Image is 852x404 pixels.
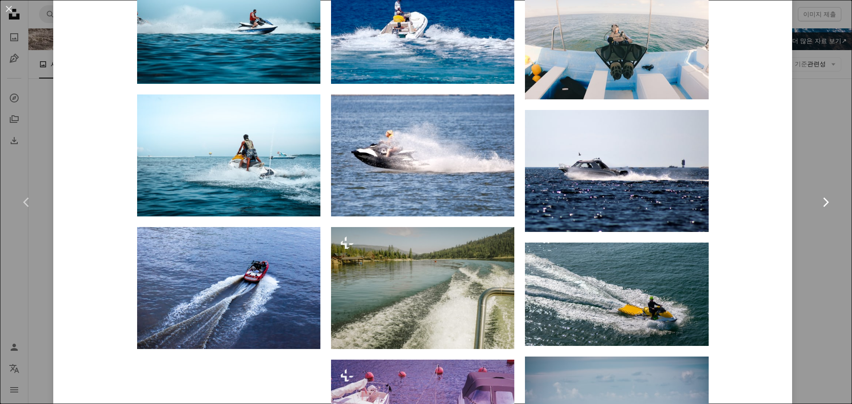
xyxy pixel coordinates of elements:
a: 물 위에서 제트 스키를 타는 남자 [137,151,320,159]
img: 쾌속정이 수면을 질주합니다. [137,227,320,349]
img: 제트 스키를 타고 물보라를 일으키는 사람. [331,94,514,216]
img: 물 위에서 제트 스키를 타는 남자 [525,243,708,345]
a: 배는 산을 배경으로 호수에서 깨어납니다. [331,284,514,292]
a: 물 속에서 보트에 앉아있는 사람 [525,27,708,35]
a: 다음 [799,160,852,245]
img: 물 위에서 제트 스키를 타는 남자 [137,94,320,216]
a: 제트 스키를 타고 물보라를 일으키는 사람. [331,151,514,159]
img: 배는 산을 배경으로 호수에서 깨어납니다. [331,227,514,349]
a: 물 위에서 제트 스키를 타는 남자 [525,290,708,298]
a: 물 위에서 제트 스키를 타는 두 사람 [137,19,320,27]
a: 쾌속정이 수면을 질주합니다. [137,284,320,292]
img: 물 속의 보트 [525,110,708,232]
a: 물 속의 보트 [525,167,708,175]
a: 바다에서 모터 보트를 탄 남자 [331,19,514,27]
